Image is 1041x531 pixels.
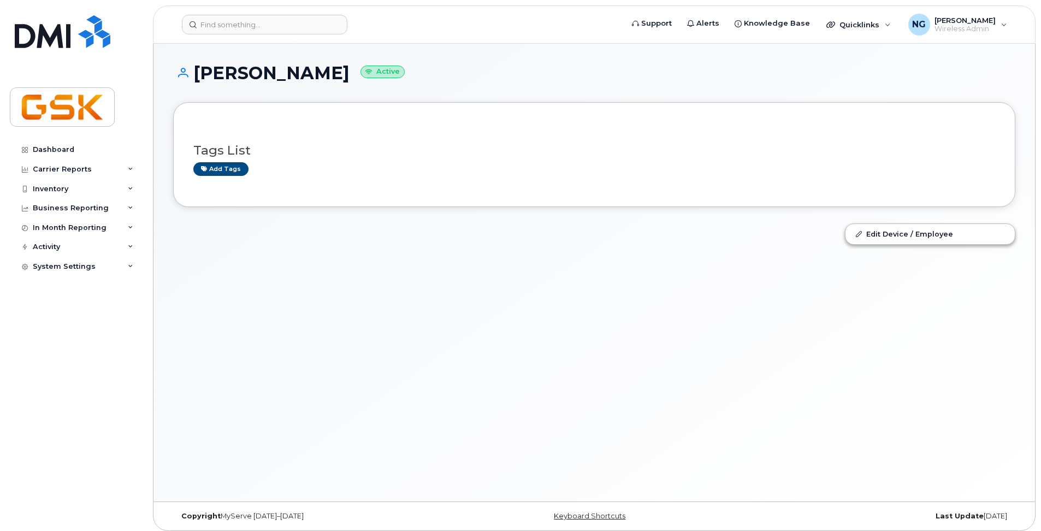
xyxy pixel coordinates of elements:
a: Add tags [193,162,249,176]
strong: Copyright [181,512,221,520]
strong: Last Update [936,512,984,520]
h1: [PERSON_NAME] [173,63,1015,82]
div: [DATE] [735,512,1015,521]
h3: Tags List [193,144,995,157]
a: Keyboard Shortcuts [554,512,625,520]
a: Edit Device / Employee [845,224,1015,244]
small: Active [360,66,405,78]
div: MyServe [DATE]–[DATE] [173,512,454,521]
